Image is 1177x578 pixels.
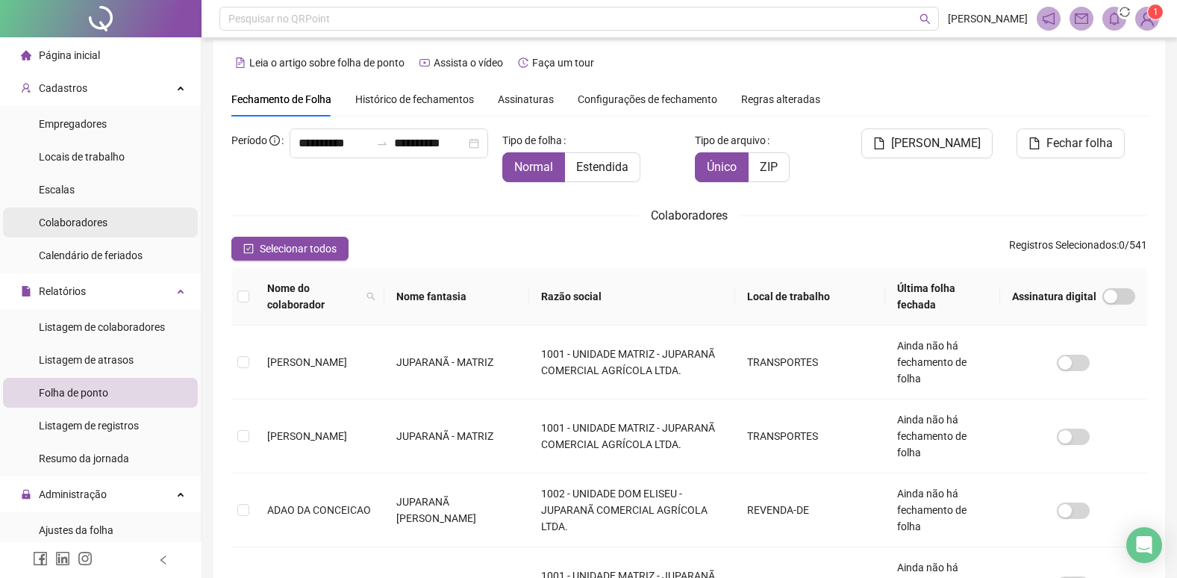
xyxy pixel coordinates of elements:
[502,132,562,149] span: Tipo de folha
[1012,288,1096,305] span: Assinatura digital
[1148,4,1163,19] sup: Atualize o seu contato no menu Meus Dados
[39,249,143,261] span: Calendário de feriados
[885,268,1000,326] th: Última folha fechada
[249,57,405,69] span: Leia o artigo sobre folha de ponto
[1009,237,1147,261] span: : 0 / 541
[735,326,886,400] td: TRANSPORTES
[231,134,267,146] span: Período
[1075,12,1088,25] span: mail
[891,134,981,152] span: [PERSON_NAME]
[861,128,993,158] button: [PERSON_NAME]
[78,551,93,566] span: instagram
[39,321,165,333] span: Listagem de colaboradores
[384,473,529,547] td: JUPARANÃ [PERSON_NAME]
[1028,137,1040,149] span: file
[39,354,134,366] span: Listagem de atrasos
[376,137,388,149] span: to
[39,285,86,297] span: Relatórios
[514,160,553,174] span: Normal
[735,268,886,326] th: Local de trabalho
[235,58,246,68] span: file-text
[231,93,331,105] span: Fechamento de Folha
[21,489,31,500] span: lock
[434,57,503,69] span: Assista o vídeo
[897,414,967,459] span: Ainda não há fechamento de folha
[243,243,254,254] span: check-square
[529,326,734,400] td: 1001 - UNIDADE MATRIZ - JUPARANÃ COMERCIAL AGRÍCOLA LTDA.
[1117,4,1132,19] span: sync
[498,94,554,105] span: Assinaturas
[39,151,125,163] span: Locais de trabalho
[39,184,75,196] span: Escalas
[21,286,31,296] span: file
[267,280,360,313] span: Nome do colaborador
[735,473,886,547] td: REVENDA-DE
[741,94,820,105] span: Regras alteradas
[55,551,70,566] span: linkedin
[529,268,734,326] th: Razão social
[695,132,766,149] span: Tipo de arquivo
[39,524,113,536] span: Ajustes da folha
[267,356,347,368] span: [PERSON_NAME]
[267,430,347,442] span: [PERSON_NAME]
[39,387,108,399] span: Folha de ponto
[532,57,594,69] span: Faça um tour
[33,551,48,566] span: facebook
[1009,239,1117,251] span: Registros Selecionados
[1136,7,1158,30] img: 85736
[529,473,734,547] td: 1002 - UNIDADE DOM ELISEU - JUPARANÃ COMERCIAL AGRÍCOLA LTDA.
[1153,7,1158,17] span: 1
[651,208,728,223] span: Colaboradores
[39,453,129,464] span: Resumo da jornada
[384,268,529,326] th: Nome fantasia
[735,400,886,473] td: TRANSPORTES
[1017,128,1125,158] button: Fechar folha
[873,137,885,149] span: file
[39,82,87,94] span: Cadastros
[21,50,31,60] span: home
[760,160,778,174] span: ZIP
[260,240,337,257] span: Selecionar todos
[363,277,378,316] span: search
[384,400,529,473] td: JUPARANÃ - MATRIZ
[578,94,717,105] span: Configurações de fechamento
[384,326,529,400] td: JUPARANÃ - MATRIZ
[1042,12,1055,25] span: notification
[707,160,737,174] span: Único
[376,137,388,149] span: swap-right
[267,504,371,516] span: ADAO DA CONCEICAO
[39,217,107,229] span: Colaboradores
[948,10,1028,27] span: [PERSON_NAME]
[576,160,628,174] span: Estendida
[39,118,107,130] span: Empregadores
[39,49,100,61] span: Página inicial
[231,237,349,261] button: Selecionar todos
[355,93,474,105] span: Histórico de fechamentos
[1126,527,1162,563] div: Open Intercom Messenger
[21,83,31,93] span: user-add
[158,555,169,565] span: left
[897,488,967,532] span: Ainda não há fechamento de folha
[39,488,107,500] span: Administração
[269,135,280,146] span: info-circle
[419,58,430,68] span: youtube
[529,400,734,473] td: 1001 - UNIDADE MATRIZ - JUPARANÃ COMERCIAL AGRÍCOLA LTDA.
[1108,12,1121,25] span: bell
[1046,134,1113,152] span: Fechar folha
[366,292,375,301] span: search
[518,58,528,68] span: history
[39,420,139,432] span: Listagem de registros
[897,340,967,385] span: Ainda não há fechamento de folha
[920,13,931,25] span: search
